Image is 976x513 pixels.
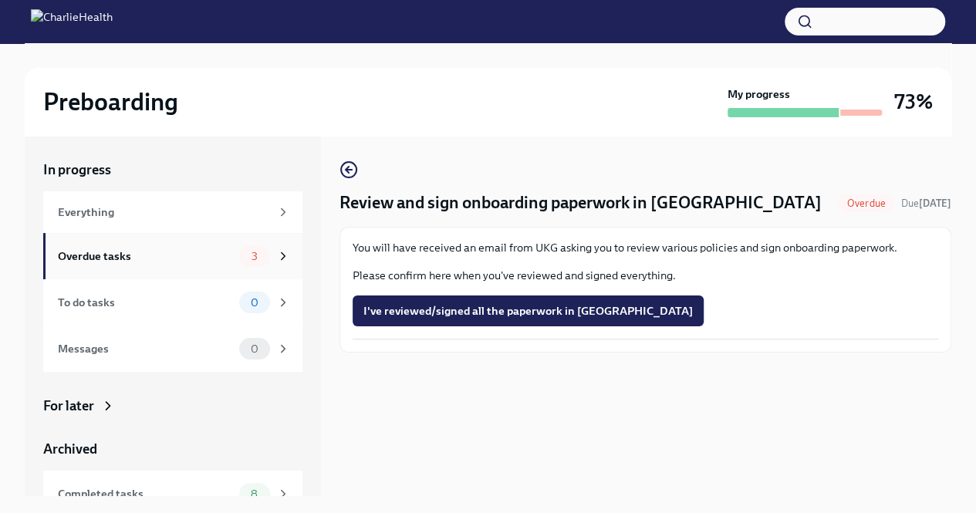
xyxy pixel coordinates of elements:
span: 8 [241,488,267,500]
span: Overdue [838,197,895,209]
span: 3 [242,251,267,262]
div: Overdue tasks [58,248,233,265]
div: Completed tasks [58,485,233,502]
span: 0 [241,297,268,309]
div: To do tasks [58,294,233,311]
span: 0 [241,343,268,355]
p: You will have received an email from UKG asking you to review various policies and sign onboardin... [353,240,938,255]
a: Everything [43,191,302,233]
button: I've reviewed/signed all the paperwork in [GEOGRAPHIC_DATA] [353,295,704,326]
strong: My progress [728,86,790,102]
p: Please confirm here when you've reviewed and signed everything. [353,268,938,283]
a: Archived [43,440,302,458]
span: August 17th, 2025 09:00 [901,196,951,211]
img: CharlieHealth [31,9,113,34]
h3: 73% [894,88,933,116]
div: Everything [58,204,270,221]
span: I've reviewed/signed all the paperwork in [GEOGRAPHIC_DATA] [363,303,693,319]
a: For later [43,397,302,415]
h4: Review and sign onboarding paperwork in [GEOGRAPHIC_DATA] [339,191,822,214]
a: Messages0 [43,326,302,372]
a: To do tasks0 [43,279,302,326]
div: For later [43,397,94,415]
div: Messages [58,340,233,357]
a: Overdue tasks3 [43,233,302,279]
a: In progress [43,160,302,179]
h2: Preboarding [43,86,178,117]
span: Due [901,197,951,209]
strong: [DATE] [919,197,951,209]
